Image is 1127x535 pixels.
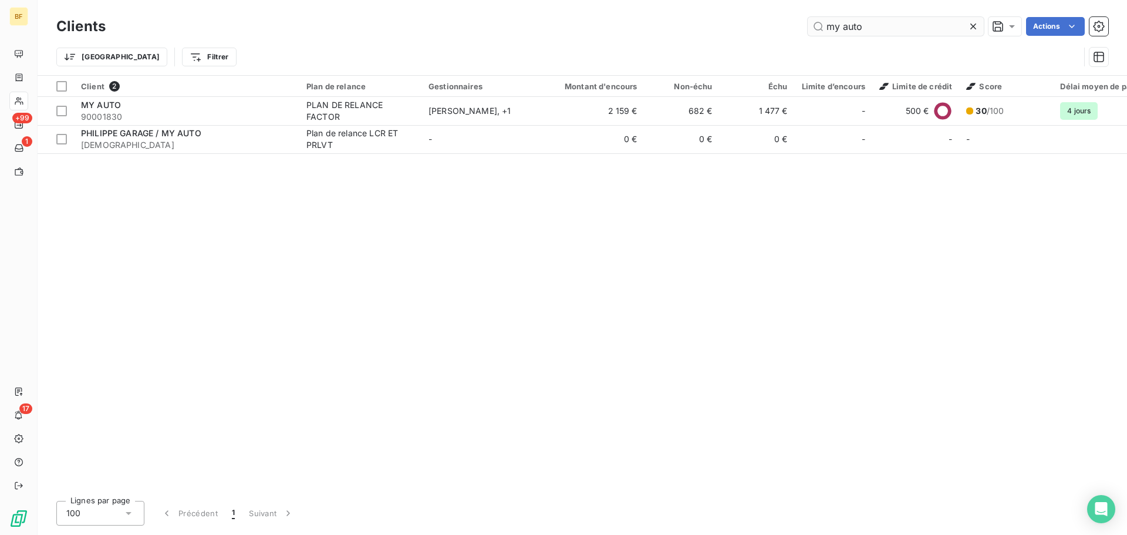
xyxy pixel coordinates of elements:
[9,509,28,528] img: Logo LeanPay
[720,125,795,153] td: 0 €
[428,82,536,91] div: Gestionnaires
[56,16,106,37] h3: Clients
[22,136,32,147] span: 1
[966,82,1002,91] span: Score
[645,97,720,125] td: 682 €
[182,48,236,66] button: Filtrer
[232,507,235,519] span: 1
[56,48,167,66] button: [GEOGRAPHIC_DATA]
[906,105,929,117] span: 500 €
[862,105,865,117] span: -
[428,134,432,144] span: -
[720,97,795,125] td: 1 477 €
[306,99,414,123] div: PLAN DE RELANCE FACTOR
[154,501,225,526] button: Précédent
[802,82,865,91] div: Limite d’encours
[1060,102,1098,120] span: 4 jours
[12,113,32,123] span: +99
[81,100,121,110] span: MY AUTO
[306,127,414,151] div: Plan de relance LCR ET PRLVT
[976,106,986,116] span: 30
[652,82,713,91] div: Non-échu
[879,82,952,91] span: Limite de crédit
[551,82,637,91] div: Montant d'encours
[544,125,645,153] td: 0 €
[727,82,788,91] div: Échu
[862,133,865,145] span: -
[808,17,984,36] input: Rechercher
[19,403,32,414] span: 17
[109,81,120,92] span: 2
[9,7,28,26] div: BF
[428,105,536,117] div: [PERSON_NAME] , + 1
[645,125,720,153] td: 0 €
[81,128,201,138] span: PHILIPPE GARAGE / MY AUTO
[1087,495,1115,523] div: Open Intercom Messenger
[544,97,645,125] td: 2 159 €
[242,501,301,526] button: Suivant
[1026,17,1085,36] button: Actions
[306,82,414,91] div: Plan de relance
[81,82,104,91] span: Client
[66,507,80,519] span: 100
[81,111,292,123] span: 90001830
[81,139,292,151] span: [DEMOGRAPHIC_DATA]
[966,134,970,144] span: -
[225,501,242,526] button: 1
[976,105,1004,117] span: /100
[949,133,952,145] span: -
